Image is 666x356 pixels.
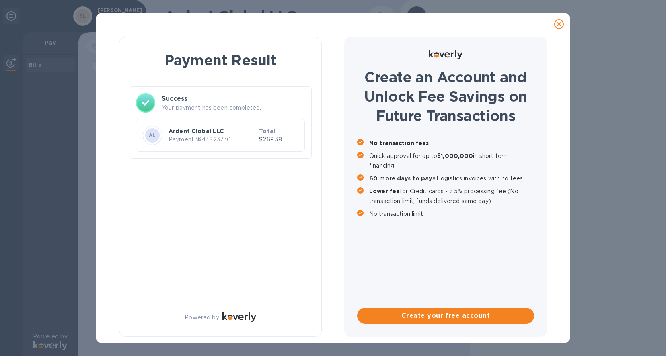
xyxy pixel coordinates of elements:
[357,308,534,324] button: Create your free account
[222,312,256,322] img: Logo
[259,135,298,144] p: $269.38
[162,104,305,112] p: Your payment has been completed.
[369,151,534,170] p: Quick approval for up to in short term financing
[369,209,534,219] p: No transaction limit
[185,313,219,322] p: Powered by
[369,174,534,183] p: all logistics invoices with no fees
[259,128,275,134] b: Total
[364,311,528,321] span: Create your free account
[369,188,400,194] b: Lower fee
[169,127,256,135] p: Ardent Global LLC
[162,94,305,104] h3: Success
[369,140,429,146] b: No transaction fees
[369,186,534,206] p: for Credit cards - 3.5% processing fee (No transaction limit, funds delivered same day)
[149,132,156,138] b: AL
[132,50,308,70] h1: Payment Result
[437,153,473,159] b: $1,000,000
[369,175,432,182] b: 60 more days to pay
[357,68,534,125] h1: Create an Account and Unlock Fee Savings on Future Transactions
[429,50,462,59] img: Logo
[169,135,256,144] p: Payment № 44823730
